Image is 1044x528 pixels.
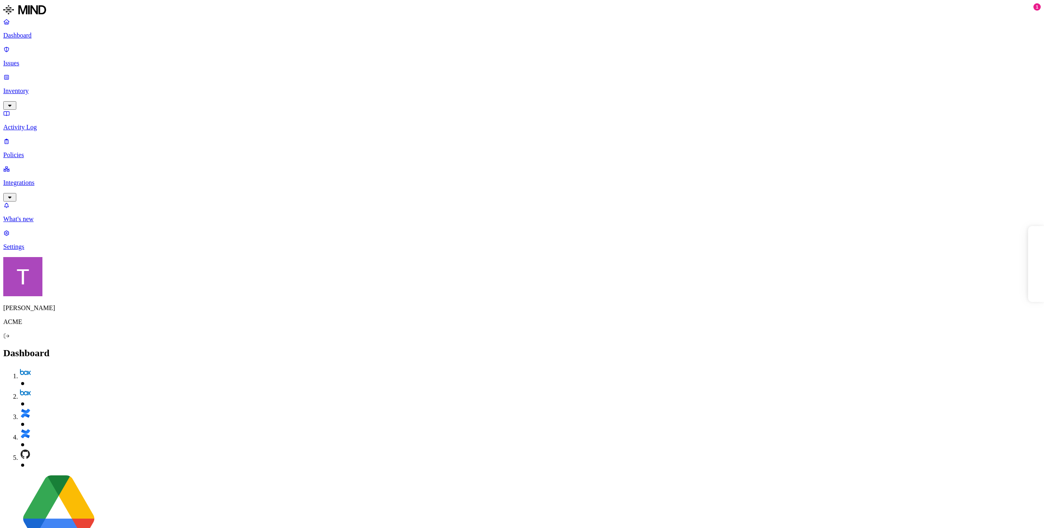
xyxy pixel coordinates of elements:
[3,73,1041,109] a: Inventory
[3,60,1041,67] p: Issues
[3,18,1041,39] a: Dashboard
[20,408,31,419] img: confluence.svg
[3,318,1041,326] p: ACME
[3,124,1041,131] p: Activity Log
[3,165,1041,200] a: Integrations
[20,387,31,399] img: box.svg
[20,448,31,460] img: github.svg
[3,110,1041,131] a: Activity Log
[3,202,1041,223] a: What's new
[3,215,1041,223] p: What's new
[1033,3,1041,11] div: 1
[3,138,1041,159] a: Policies
[3,179,1041,186] p: Integrations
[3,257,42,296] img: Tzvi Shir-Vaknin
[3,87,1041,95] p: Inventory
[20,367,31,378] img: box.svg
[3,243,1041,251] p: Settings
[3,348,1041,359] h2: Dashboard
[3,3,1041,18] a: MIND
[3,46,1041,67] a: Issues
[20,428,31,439] img: confluence.svg
[3,151,1041,159] p: Policies
[3,229,1041,251] a: Settings
[3,3,46,16] img: MIND
[3,32,1041,39] p: Dashboard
